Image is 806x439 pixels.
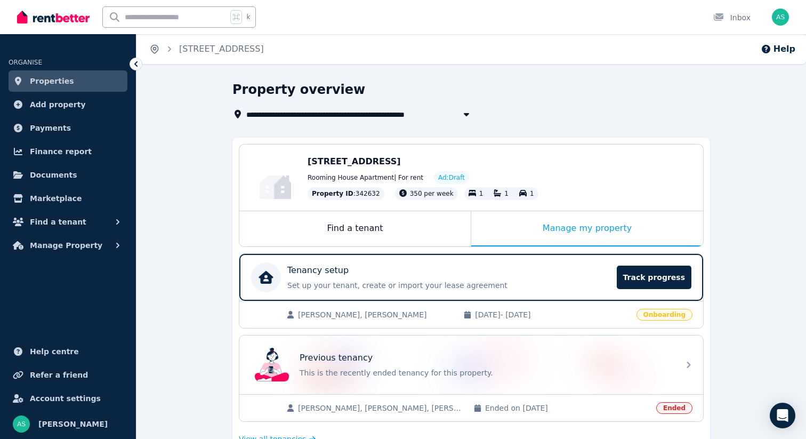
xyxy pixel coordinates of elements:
[9,211,127,233] button: Find a tenant
[30,192,82,205] span: Marketplace
[504,190,509,197] span: 1
[479,190,483,197] span: 1
[30,75,74,87] span: Properties
[9,164,127,186] a: Documents
[232,81,365,98] h1: Property overview
[410,190,454,197] span: 350 per week
[38,418,108,430] span: [PERSON_NAME]
[530,190,534,197] span: 1
[246,13,250,21] span: k
[239,336,703,394] a: Previous tenancyPrevious tenancyThis is the recently ended tenancy for this property.
[438,173,465,182] span: Ad: Draft
[30,145,92,158] span: Finance report
[298,403,463,413] span: [PERSON_NAME], [PERSON_NAME], [PERSON_NAME] [PERSON_NAME], [PERSON_NAME]
[9,141,127,162] a: Finance report
[656,402,692,414] span: Ended
[312,189,353,198] span: Property ID
[287,264,349,277] p: Tenancy setup
[13,416,30,433] img: Abraham Samuel
[9,364,127,386] a: Refer a friend
[9,388,127,409] a: Account settings
[475,309,630,320] span: [DATE] - [DATE]
[287,280,610,291] p: Set up your tenant, create or import your lease agreement
[471,211,703,246] div: Manage my property
[308,173,423,182] span: Rooming House Apartment | For rent
[30,169,77,181] span: Documents
[300,368,673,378] p: This is the recently ended tenancy for this property.
[713,12,751,23] div: Inbox
[30,98,86,111] span: Add property
[9,188,127,209] a: Marketplace
[30,345,79,358] span: Help centre
[617,266,691,289] span: Track progress
[298,309,453,320] span: [PERSON_NAME], [PERSON_NAME]
[30,369,88,381] span: Refer a friend
[761,43,795,55] button: Help
[9,70,127,92] a: Properties
[485,403,650,413] span: Ended on [DATE]
[30,215,86,228] span: Find a tenant
[770,403,795,428] div: Open Intercom Messenger
[17,9,90,25] img: RentBetter
[9,341,127,362] a: Help centre
[136,34,277,64] nav: Breadcrumb
[308,187,384,200] div: : 342632
[179,44,264,54] a: [STREET_ADDRESS]
[9,235,127,256] button: Manage Property
[9,117,127,139] a: Payments
[636,309,692,321] span: Onboarding
[772,9,789,26] img: Abraham Samuel
[239,211,471,246] div: Find a tenant
[9,94,127,115] a: Add property
[30,122,71,134] span: Payments
[300,352,373,364] p: Previous tenancy
[255,348,289,382] img: Previous tenancy
[30,239,102,252] span: Manage Property
[30,392,101,405] span: Account settings
[308,156,401,166] span: [STREET_ADDRESS]
[239,254,703,301] a: Tenancy setupSet up your tenant, create or import your lease agreementTrack progress
[9,59,42,66] span: ORGANISE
